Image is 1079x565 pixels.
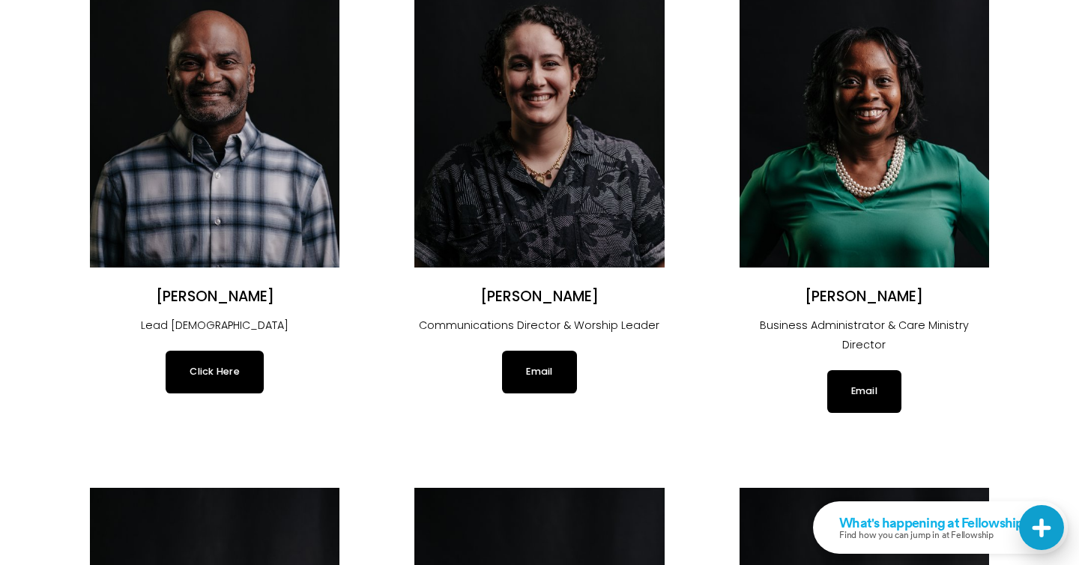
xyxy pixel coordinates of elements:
[414,288,664,306] h2: [PERSON_NAME]
[90,288,339,306] h2: [PERSON_NAME]
[166,351,264,393] a: Click Here
[26,29,222,38] p: Find how you can jump in at Fellowship
[90,316,339,336] p: Lead [DEMOGRAPHIC_DATA]
[827,370,901,412] a: Email
[26,14,222,28] div: What's happening at Fellowship...
[740,316,989,355] p: Business Administrator & Care Ministry Director
[502,351,576,393] a: Email
[414,316,664,336] p: Communications Director & Worship Leader
[740,288,989,306] h2: [PERSON_NAME]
